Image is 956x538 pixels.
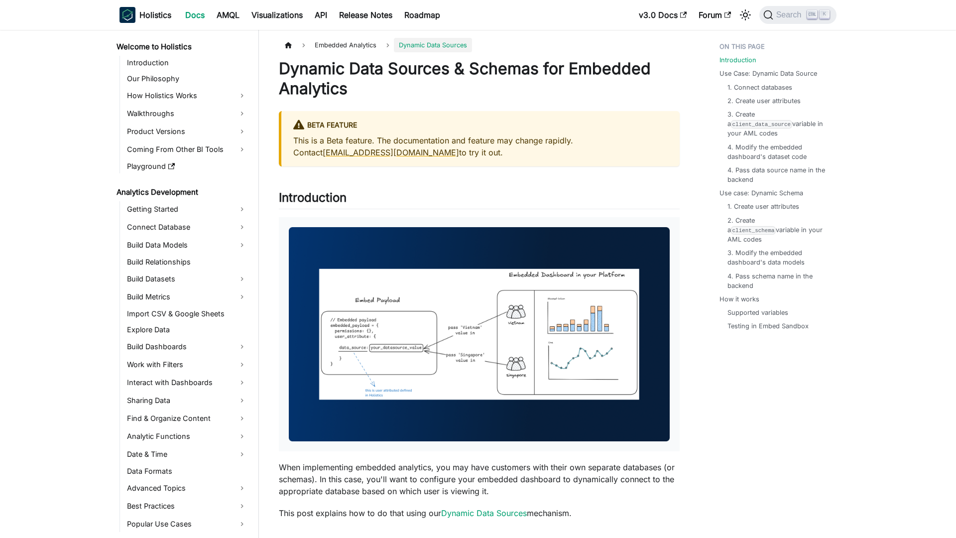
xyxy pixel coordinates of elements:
[719,188,803,198] a: Use case: Dynamic Schema
[310,38,381,52] span: Embedded Analytics
[245,7,309,23] a: Visualizations
[124,141,250,157] a: Coming From Other BI Tools
[731,120,792,129] code: client_data_source
[124,339,250,355] a: Build Dashboards
[727,96,801,106] a: 2. Create user attributes
[124,393,250,408] a: Sharing Data
[124,410,250,426] a: Find & Organize Content
[279,461,680,497] p: When implementing embedded analytics, you may have customers with their own separate databases (o...
[124,271,250,287] a: Build Datasets
[124,237,250,253] a: Build Data Models
[124,255,250,269] a: Build Relationships
[279,190,680,209] h2: Introduction
[124,307,250,321] a: Import CSV & Google Sheets
[124,219,250,235] a: Connect Database
[731,226,776,235] code: client_schema
[309,7,333,23] a: API
[441,508,527,518] a: Dynamic Data Sources
[773,10,808,19] span: Search
[124,357,250,373] a: Work with Filters
[333,7,398,23] a: Release Notes
[759,6,836,24] button: Search (Ctrl+K)
[114,185,250,199] a: Analytics Development
[124,428,250,444] a: Analytic Functions
[633,7,693,23] a: v3.0 Docs
[124,159,250,173] a: Playground
[124,56,250,70] a: Introduction
[289,227,670,441] img: dynamic data source embed
[727,165,827,184] a: 4. Pass data source name in the backend
[124,464,250,478] a: Data Formats
[727,248,827,267] a: 3. Modify the embedded dashboard's data models
[124,446,250,462] a: Date & Time
[124,289,250,305] a: Build Metrics
[124,480,250,496] a: Advanced Topics
[727,202,799,211] a: 1. Create user attributes
[693,7,737,23] a: Forum
[398,7,446,23] a: Roadmap
[114,40,250,54] a: Welcome to Holistics
[179,7,211,23] a: Docs
[727,110,827,138] a: 3. Create aclient_data_sourcevariable in your AML codes
[124,375,250,391] a: Interact with Dashboards
[124,498,250,514] a: Best Practices
[279,38,680,52] nav: Breadcrumbs
[293,119,668,132] div: BETA FEATURE
[727,308,788,317] a: Supported variables
[124,201,250,217] a: Getting Started
[124,88,250,104] a: How Holistics Works
[211,7,245,23] a: AMQL
[323,147,459,157] a: [EMAIL_ADDRESS][DOMAIN_NAME]
[119,7,171,23] a: HolisticsHolistics
[279,38,298,52] a: Home page
[727,142,827,161] a: 4. Modify the embedded dashboard's dataset code
[820,10,830,19] kbd: K
[110,30,259,538] nav: Docs sidebar
[727,216,827,245] a: 2. Create aclient_schemavariable in your AML codes
[719,294,759,304] a: How it works
[727,321,809,331] a: Testing in Embed Sandbox
[124,106,250,122] a: Walkthroughs
[124,72,250,86] a: Our Philosophy
[124,516,250,532] a: Popular Use Cases
[279,507,680,519] p: This post explains how to do that using our mechanism.
[293,134,668,158] p: This is a Beta feature. The documentation and feature may change rapidly. Contact to try it out.
[719,69,817,78] a: Use Case: Dynamic Data Source
[719,55,756,65] a: Introduction
[124,323,250,337] a: Explore Data
[119,7,135,23] img: Holistics
[737,7,753,23] button: Switch between dark and light mode (currently light mode)
[727,271,827,290] a: 4. Pass schema name in the backend
[394,38,472,52] span: Dynamic Data Sources
[124,124,250,139] a: Product Versions
[727,83,792,92] a: 1. Connect databases
[279,59,680,99] h1: Dynamic Data Sources & Schemas for Embedded Analytics
[139,9,171,21] b: Holistics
